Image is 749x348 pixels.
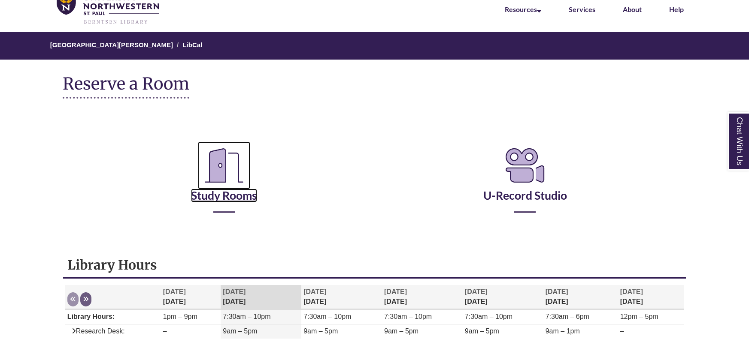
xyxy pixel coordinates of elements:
[63,32,686,60] nav: Breadcrumb
[63,120,686,238] div: Reserve a Room
[163,313,197,320] span: 1pm – 9pm
[303,288,326,295] span: [DATE]
[223,313,270,320] span: 7:30am – 10pm
[63,75,189,99] h1: Reserve a Room
[546,327,580,335] span: 9am – 1pm
[569,5,595,13] a: Services
[50,41,173,48] a: [GEOGRAPHIC_DATA][PERSON_NAME]
[163,327,167,335] span: –
[65,310,161,324] td: Library Hours:
[182,41,202,48] a: LibCal
[505,5,541,13] a: Resources
[382,285,463,309] th: [DATE]
[67,292,79,306] button: Previous week
[161,285,221,309] th: [DATE]
[543,285,618,309] th: [DATE]
[221,285,301,309] th: [DATE]
[669,5,684,13] a: Help
[465,313,512,320] span: 7:30am – 10pm
[465,327,499,335] span: 9am – 5pm
[620,313,658,320] span: 12pm – 5pm
[303,313,351,320] span: 7:30am – 10pm
[303,327,338,335] span: 9am – 5pm
[67,327,125,335] span: Research Desk:
[546,288,568,295] span: [DATE]
[163,288,186,295] span: [DATE]
[623,5,642,13] a: About
[463,285,543,309] th: [DATE]
[384,313,432,320] span: 7:30am – 10pm
[80,292,91,306] button: Next week
[223,327,257,335] span: 9am – 5pm
[620,288,643,295] span: [DATE]
[67,257,682,273] h1: Library Hours
[483,167,567,202] a: U-Record Studio
[301,285,382,309] th: [DATE]
[223,288,246,295] span: [DATE]
[620,327,624,335] span: –
[191,167,257,202] a: Study Rooms
[465,288,488,295] span: [DATE]
[384,288,407,295] span: [DATE]
[546,313,589,320] span: 7:30am – 6pm
[618,285,684,309] th: [DATE]
[384,327,418,335] span: 9am – 5pm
